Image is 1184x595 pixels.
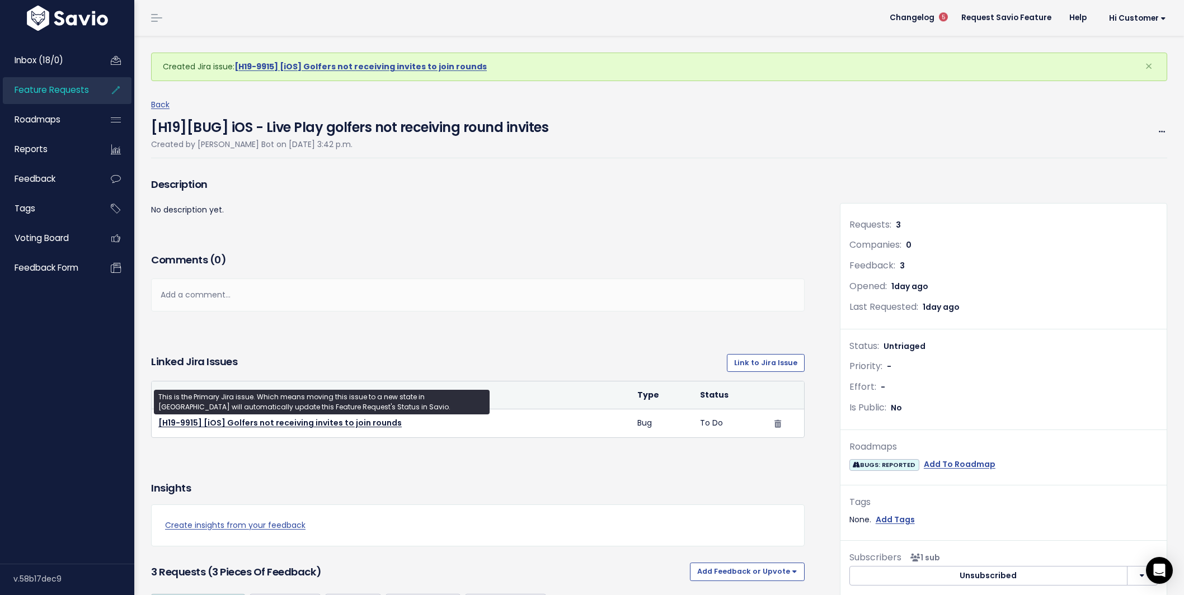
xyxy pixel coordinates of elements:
a: Reports [3,136,93,162]
a: Hi Customer [1096,10,1175,27]
div: Open Intercom Messenger [1146,557,1173,584]
h4: [H19][BUG] iOS - Live Play golfers not receiving round invites [151,112,548,138]
a: Feedback [3,166,93,192]
span: Subscribers [849,551,901,564]
span: Inbox (18/0) [15,54,63,66]
span: Reports [15,143,48,155]
a: Roadmaps [3,107,93,133]
span: Changelog [890,14,934,22]
span: 1 [923,301,960,313]
h3: Linked Jira issues [151,354,237,372]
a: [H19-9915] [iOS] Golfers not receiving invites to join rounds [234,61,487,72]
span: 1 [891,281,928,292]
div: Roadmaps [849,439,1158,455]
span: Hi Customer [1109,14,1166,22]
span: Companies: [849,238,901,251]
div: Tags [849,494,1158,511]
span: day ago [894,281,928,292]
span: No [891,402,902,413]
a: Feature Requests [3,77,93,103]
span: 0 [906,239,912,251]
span: 3 [896,219,901,230]
span: Roadmaps [15,114,60,125]
a: Back [151,99,170,110]
h3: Comments ( ) [151,252,805,268]
span: Created by [PERSON_NAME] Bot on [DATE] 3:42 p.m. [151,139,353,150]
span: Feedback [15,173,55,185]
span: - [881,381,885,393]
span: 3 [900,260,905,271]
span: Priority: [849,360,882,372]
span: Opened: [849,280,887,292]
a: Request Savio Feature [952,10,1060,26]
p: No description yet. [151,203,805,217]
span: - [887,361,891,372]
button: Unsubscribed [849,566,1127,586]
a: Link to Jira Issue [727,354,805,372]
td: Bug [631,409,693,437]
h3: 3 Requests (3 pieces of Feedback) [151,564,685,580]
th: Status [693,381,768,409]
span: Voting Board [15,232,69,244]
span: 0 [214,253,221,267]
img: logo-white.9d6f32f41409.svg [24,6,111,31]
span: Last Requested: [849,300,918,313]
span: <p><strong>Subscribers</strong><br><br> - Nuno Grazina<br> </p> [906,552,940,563]
a: [H19-9915] [iOS] Golfers not receiving invites to join rounds [158,417,402,428]
button: Add Feedback or Upvote [690,563,805,580]
span: Untriaged [884,341,925,352]
div: v.58b17dec9 [13,564,134,593]
th: Title [152,381,631,409]
span: × [1145,57,1153,75]
th: Type [631,381,693,409]
span: day ago [925,301,960,313]
span: Feedback: [849,259,895,272]
span: Status: [849,339,879,352]
span: Feedback form [15,262,78,273]
a: Create insights from your feedback [165,518,791,532]
span: Tags [15,202,35,214]
span: Is Public: [849,401,886,414]
a: Inbox (18/0) [3,48,93,73]
div: Created Jira issue: [151,53,1167,81]
a: Add To Roadmap [924,457,995,471]
a: Voting Board [3,225,93,251]
a: Feedback form [3,255,93,281]
span: Feature Requests [15,84,89,96]
a: Add Tags [876,513,915,527]
h3: Insights [151,480,191,496]
div: None. [849,513,1158,527]
span: BUGS: REPORTED [849,459,919,471]
td: To Do [693,409,768,437]
a: Tags [3,196,93,221]
a: Help [1060,10,1096,26]
button: Close [1134,53,1164,80]
span: 5 [939,13,948,22]
div: Add a comment... [151,278,805,311]
div: This is the Primary Jira issue. Which means moving this issue to a new state in [GEOGRAPHIC_DATA]... [154,390,490,414]
span: Effort: [849,380,876,393]
a: BUGS: REPORTED [849,457,919,471]
span: Requests: [849,218,891,231]
h3: Description [151,177,805,192]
